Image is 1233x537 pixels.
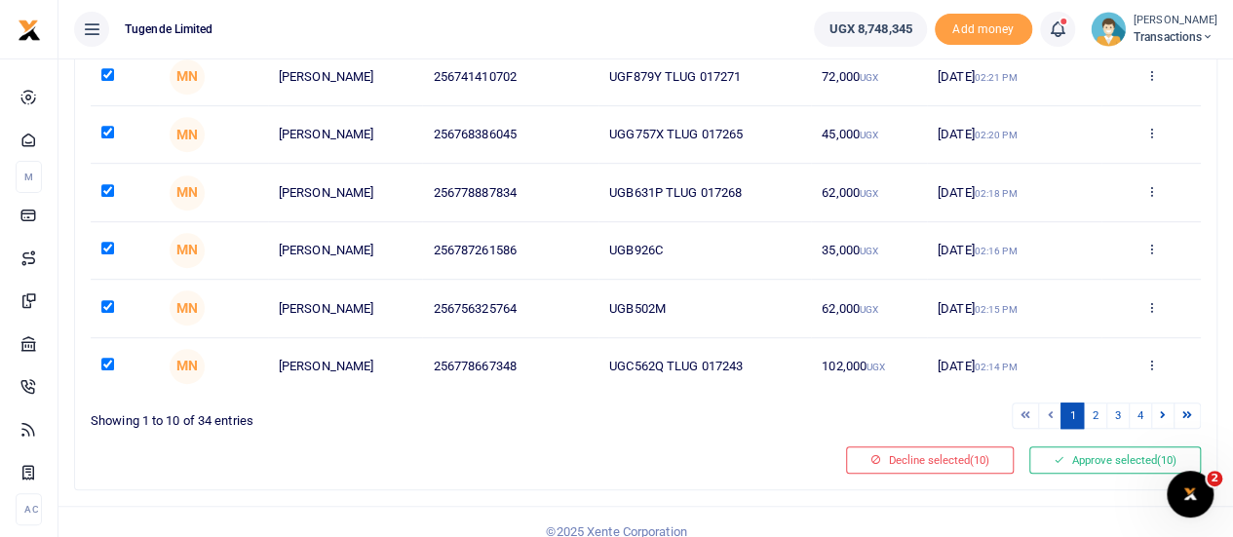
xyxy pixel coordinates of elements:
a: profile-user [PERSON_NAME] Transactions [1091,12,1217,47]
span: UGX 8,748,345 [828,19,911,39]
td: UGB502M [598,280,811,337]
span: (10) [970,453,989,467]
td: [PERSON_NAME] [268,49,423,106]
a: Add money [935,20,1032,35]
small: UGX [860,188,878,199]
td: [PERSON_NAME] [268,222,423,280]
td: 45,000 [811,106,927,164]
li: Wallet ballance [806,12,934,47]
small: UGX [860,72,878,83]
button: Decline selected(10) [846,446,1014,474]
td: 256756325764 [422,280,597,337]
td: 72,000 [811,49,927,106]
div: Showing 1 to 10 of 34 entries [91,401,638,431]
a: 3 [1106,403,1130,429]
span: Marie Nankinga [170,117,205,152]
li: Toup your wallet [935,14,1032,46]
small: 02:15 PM [975,304,1018,315]
span: Marie Nankinga [170,349,205,384]
td: [DATE] [927,164,1101,221]
span: Transactions [1134,28,1217,46]
span: Tugende Limited [117,20,221,38]
span: (10) [1157,453,1176,467]
td: UGB631P TLUG 017268 [598,164,811,221]
td: 256778887834 [422,164,597,221]
td: UGB926C [598,222,811,280]
td: [PERSON_NAME] [268,106,423,164]
small: UGX [867,362,885,372]
a: 2 [1083,403,1106,429]
img: profile-user [1091,12,1126,47]
td: 256778667348 [422,338,597,395]
span: Marie Nankinga [170,175,205,211]
td: [PERSON_NAME] [268,164,423,221]
td: 256741410702 [422,49,597,106]
td: 35,000 [811,222,927,280]
li: M [16,161,42,193]
span: Marie Nankinga [170,290,205,326]
td: [DATE] [927,338,1101,395]
span: Marie Nankinga [170,233,205,268]
td: [DATE] [927,280,1101,337]
td: 62,000 [811,164,927,221]
small: 02:14 PM [975,362,1018,372]
a: 1 [1060,403,1084,429]
td: [DATE] [927,222,1101,280]
small: UGX [860,304,878,315]
td: UGF879Y TLUG 017271 [598,49,811,106]
td: [PERSON_NAME] [268,280,423,337]
img: logo-small [18,19,41,42]
button: Approve selected(10) [1029,446,1201,474]
small: [PERSON_NAME] [1134,13,1217,29]
td: UGC562Q TLUG 017243 [598,338,811,395]
li: Ac [16,493,42,525]
td: [PERSON_NAME] [268,338,423,395]
td: [DATE] [927,106,1101,164]
td: 256768386045 [422,106,597,164]
a: UGX 8,748,345 [814,12,926,47]
small: 02:16 PM [975,246,1018,256]
span: 2 [1207,471,1222,486]
span: Marie Nankinga [170,59,205,95]
td: 256787261586 [422,222,597,280]
small: 02:20 PM [975,130,1018,140]
small: 02:21 PM [975,72,1018,83]
td: [DATE] [927,49,1101,106]
td: 62,000 [811,280,927,337]
small: UGX [860,130,878,140]
iframe: Intercom live chat [1167,471,1214,518]
span: Add money [935,14,1032,46]
a: logo-small logo-large logo-large [18,21,41,36]
small: 02:18 PM [975,188,1018,199]
td: 102,000 [811,338,927,395]
a: 4 [1129,403,1152,429]
td: UGG757X TLUG 017265 [598,106,811,164]
small: UGX [860,246,878,256]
